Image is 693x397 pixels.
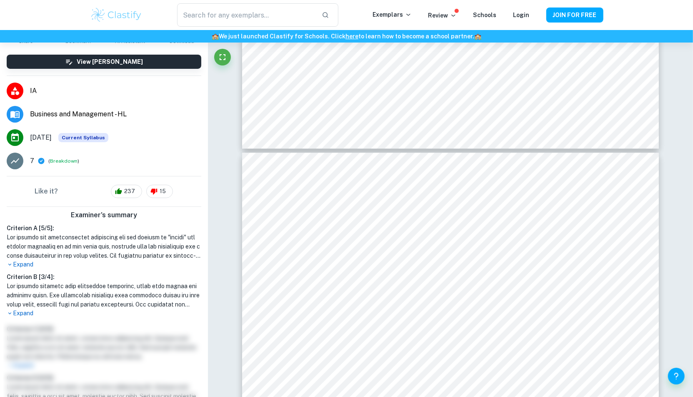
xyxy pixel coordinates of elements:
h1: Lor ipsumdo sitametc adip elitseddoe temporinc, utlab etdo magnaa eni adminimv quisn. Exe ullamco... [7,281,201,309]
span: 🏫 [474,33,481,40]
p: Exemplars [373,10,412,19]
h6: Criterion A [ 5 / 5 ]: [7,224,201,233]
span: 🏫 [212,33,219,40]
span: [DATE] [30,133,52,143]
h6: View [PERSON_NAME] [77,57,143,66]
span: ( ) [48,157,79,165]
div: 237 [111,185,142,198]
a: here [345,33,358,40]
span: IA [30,86,201,96]
button: Breakdown [50,157,78,165]
span: 237 [120,187,140,196]
span: Business and Management - HL [30,109,201,119]
div: This exemplar is based on the current syllabus. Feel free to refer to it for inspiration/ideas wh... [58,133,108,142]
h1: Lor ipsumdo sit ametconsectet adipiscing eli sed doeiusm te "incidi" utl etdolor magnaaliq en ad ... [7,233,201,260]
a: Schools [473,12,497,18]
a: Login [513,12,530,18]
h6: Like it? [35,186,58,196]
button: Fullscreen [214,49,231,65]
input: Search for any exemplars... [177,3,315,27]
p: Expand [7,260,201,269]
button: JOIN FOR FREE [546,8,603,23]
h6: Examiner's summary [3,210,205,220]
p: Review [428,11,457,20]
p: 7 [30,156,34,166]
span: 15 [155,187,170,196]
div: 15 [146,185,173,198]
p: Expand [7,309,201,318]
button: View [PERSON_NAME] [7,55,201,69]
h6: Criterion B [ 3 / 4 ]: [7,272,201,281]
img: Clastify logo [90,7,143,23]
button: Help and Feedback [668,368,685,384]
h6: We just launched Clastify for Schools. Click to learn how to become a school partner. [2,32,691,41]
span: Current Syllabus [58,133,108,142]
